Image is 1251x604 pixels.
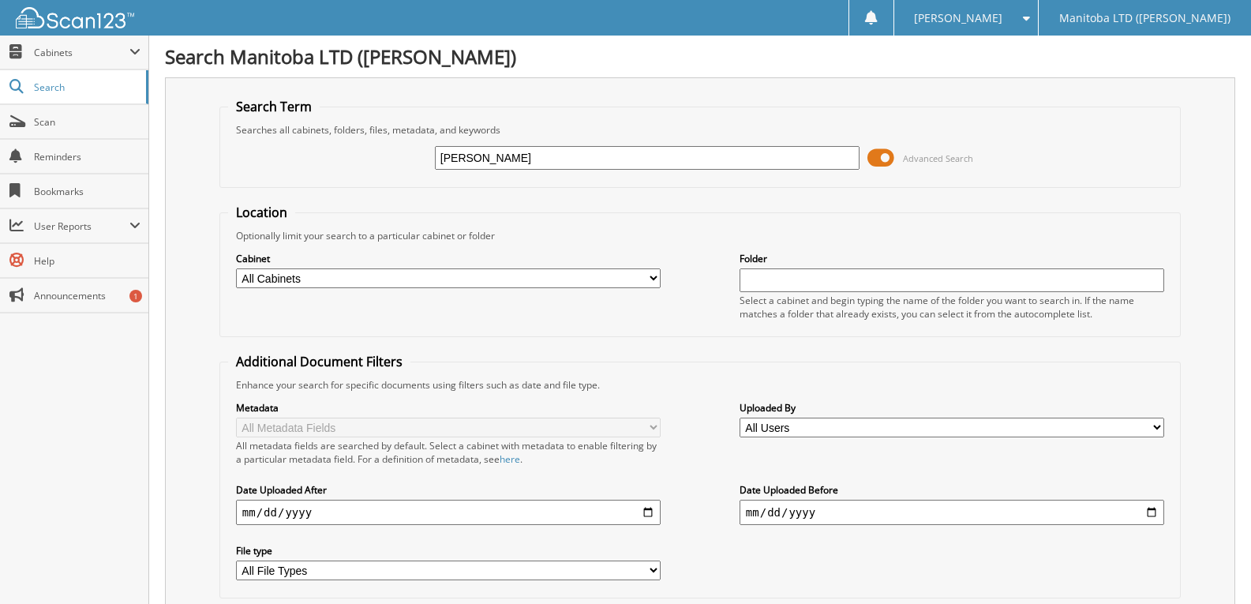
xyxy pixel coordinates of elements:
label: File type [236,544,661,557]
div: Optionally limit your search to a particular cabinet or folder [228,229,1172,242]
span: Cabinets [34,46,129,59]
span: Advanced Search [903,152,973,164]
label: Metadata [236,401,661,415]
label: Date Uploaded After [236,483,661,497]
span: User Reports [34,219,129,233]
span: Help [34,254,140,268]
input: end [740,500,1164,525]
h1: Search Manitoba LTD ([PERSON_NAME]) [165,43,1235,69]
label: Cabinet [236,252,661,265]
span: Announcements [34,289,140,302]
div: Select a cabinet and begin typing the name of the folder you want to search in. If the name match... [740,294,1164,321]
span: Reminders [34,150,140,163]
iframe: Chat Widget [1172,528,1251,604]
legend: Location [228,204,295,221]
div: 1 [129,290,142,302]
input: start [236,500,661,525]
span: Bookmarks [34,185,140,198]
div: All metadata fields are searched by default. Select a cabinet with metadata to enable filtering b... [236,439,661,466]
span: Manitoba LTD ([PERSON_NAME]) [1059,13,1230,23]
span: Search [34,81,138,94]
label: Folder [740,252,1164,265]
div: Searches all cabinets, folders, files, metadata, and keywords [228,123,1172,137]
span: [PERSON_NAME] [914,13,1002,23]
label: Uploaded By [740,401,1164,415]
legend: Additional Document Filters [228,353,410,370]
legend: Search Term [228,98,320,115]
img: scan123-logo-white.svg [16,7,134,28]
label: Date Uploaded Before [740,483,1164,497]
a: here [500,452,520,466]
span: Scan [34,115,140,129]
div: Enhance your search for specific documents using filters such as date and file type. [228,378,1172,392]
